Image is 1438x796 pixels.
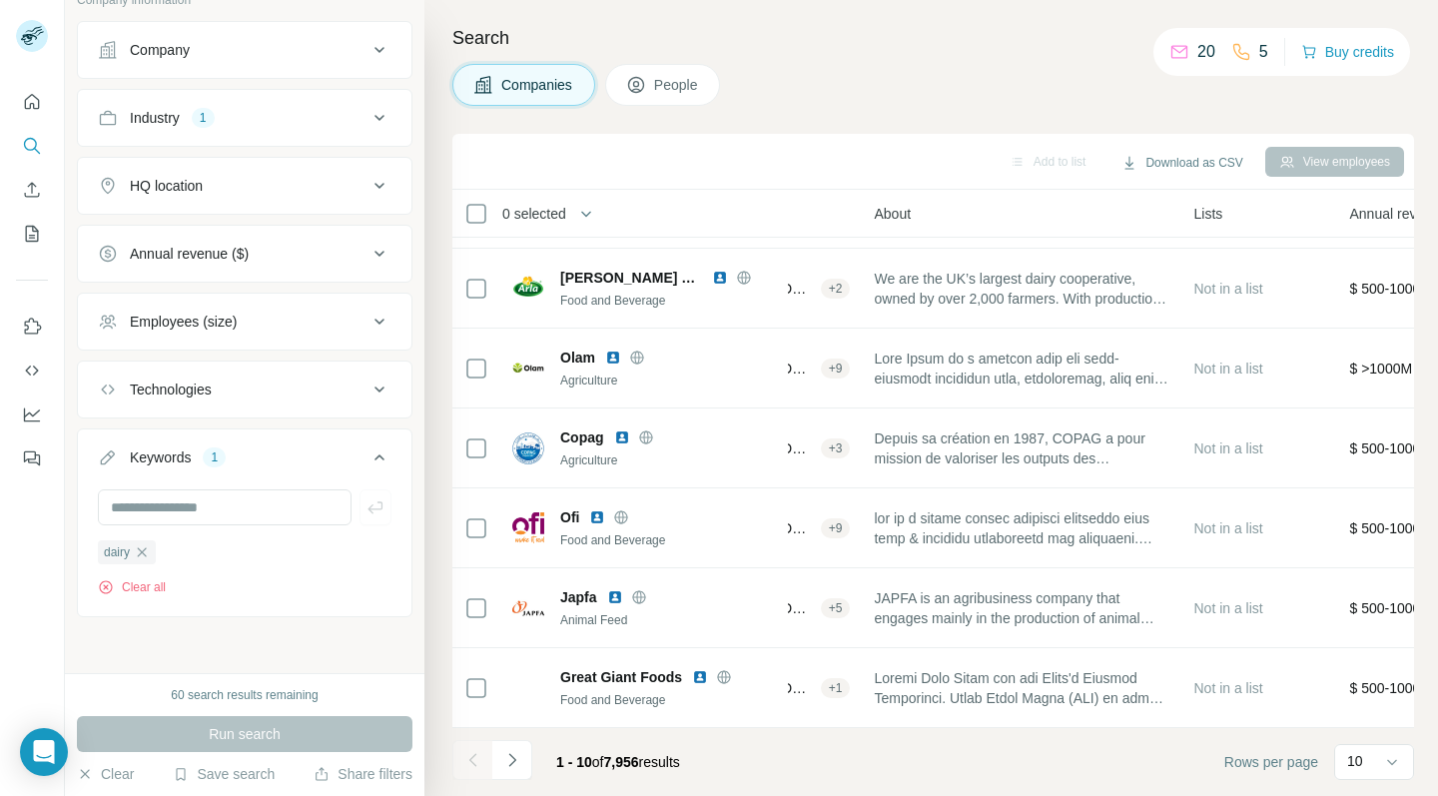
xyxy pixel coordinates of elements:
button: Employees (size) [78,298,411,346]
span: dairy [104,543,130,561]
span: Japfa [560,587,597,607]
div: + 2 [821,280,851,298]
span: $ 500-1000M [1349,680,1432,696]
button: Feedback [16,440,48,476]
img: Logo of Great Giant Foods [512,672,544,704]
button: Search [16,128,48,164]
div: Technologies [130,380,212,399]
span: Not in a list [1193,600,1262,616]
div: Food and Beverage [560,691,776,709]
span: Great Giant Foods [560,667,682,687]
div: + 3 [821,439,851,457]
div: Industry [130,108,180,128]
img: LinkedIn logo [605,350,621,366]
div: Food and Beverage [560,292,776,310]
span: Not in a list [1193,361,1262,377]
div: Keywords [130,447,191,467]
span: Depuis sa création en 1987, COPAG a pour mission de valoriser les outputs des agriculteurs au sei... [874,428,1169,468]
span: of [592,754,604,770]
div: Agriculture [560,451,776,469]
span: About [874,204,911,224]
span: Lore Ipsum do s ametcon adip eli sedd-eiusmodt incididun utla, etdoloremag, aliq eni admin ve 74,... [874,349,1169,389]
button: Quick start [16,84,48,120]
div: 1 [192,109,215,127]
button: Buy credits [1301,38,1394,66]
button: My lists [16,216,48,252]
h4: Search [452,24,1414,52]
div: 60 search results remaining [171,686,318,704]
img: LinkedIn logo [589,509,605,525]
span: Ofi [560,507,579,527]
span: Companies [501,75,574,95]
span: $ 500-1000M [1349,520,1432,536]
div: + 1 [821,679,851,697]
span: Not in a list [1193,680,1262,696]
span: Not in a list [1193,440,1262,456]
span: 1 - 10 [556,754,592,770]
span: Olam [560,348,595,368]
span: Lists [1193,204,1222,224]
span: Rows per page [1224,752,1318,772]
span: $ 500-1000M [1349,440,1432,456]
span: JAPFA is an agribusiness company that engages mainly in the production of animal feed, poultry br... [874,588,1169,628]
img: Logo of Olam [512,353,544,385]
button: Clear [77,764,134,784]
button: Download as CSV [1107,148,1256,178]
span: 7,956 [604,754,639,770]
span: We are the UK’s largest dairy cooperative, owned by over 2,000 farmers. With production facilitie... [874,269,1169,309]
div: + 9 [821,519,851,537]
button: HQ location [78,162,411,210]
span: lor ip d sitame consec adipisci elitseddo eius temp & incididu utlaboreetd mag aliquaeni. Adminim... [874,508,1169,548]
button: Use Surfe API [16,353,48,389]
div: 1 [203,448,226,466]
button: Share filters [314,764,412,784]
p: 20 [1197,40,1215,64]
span: $ 500-1000M [1349,281,1432,297]
span: Loremi Dolo Sitam con adi Elits'd Eiusmod Temporinci. Utlab Etdol Magna (ALI) en adm venia quisno... [874,668,1169,708]
button: Clear all [98,578,166,596]
span: Not in a list [1193,281,1262,297]
img: LinkedIn logo [712,270,728,286]
span: People [654,75,700,95]
span: Copag [560,427,604,447]
img: LinkedIn logo [607,589,623,605]
div: Agriculture [560,372,776,390]
p: 10 [1347,751,1363,771]
button: Save search [173,764,275,784]
div: + 9 [821,360,851,378]
span: $ 500-1000M [1349,600,1432,616]
img: LinkedIn logo [692,669,708,685]
button: Technologies [78,366,411,413]
button: Annual revenue ($) [78,230,411,278]
p: 5 [1259,40,1268,64]
img: LinkedIn logo [614,429,630,445]
img: Logo of Copag [512,432,544,464]
img: Logo of Japfa [512,592,544,624]
span: results [556,754,680,770]
div: Animal Feed [560,611,776,629]
button: Navigate to next page [492,740,532,780]
span: [PERSON_NAME] Foods UK [560,268,702,288]
img: Logo of Arla Foods UK [512,273,544,305]
div: Food and Beverage [560,531,776,549]
button: Company [78,26,411,74]
span: $ >1000M [1349,361,1412,377]
button: Industry1 [78,94,411,142]
div: + 5 [821,599,851,617]
div: Annual revenue ($) [130,244,249,264]
span: Not in a list [1193,520,1262,536]
button: Enrich CSV [16,172,48,208]
span: 0 selected [502,204,566,224]
button: Keywords1 [78,433,411,489]
button: Use Surfe on LinkedIn [16,309,48,345]
div: HQ location [130,176,203,196]
button: Dashboard [16,397,48,432]
div: Employees (size) [130,312,237,332]
div: Open Intercom Messenger [20,728,68,776]
img: Logo of Ofi [512,512,544,542]
div: Company [130,40,190,60]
